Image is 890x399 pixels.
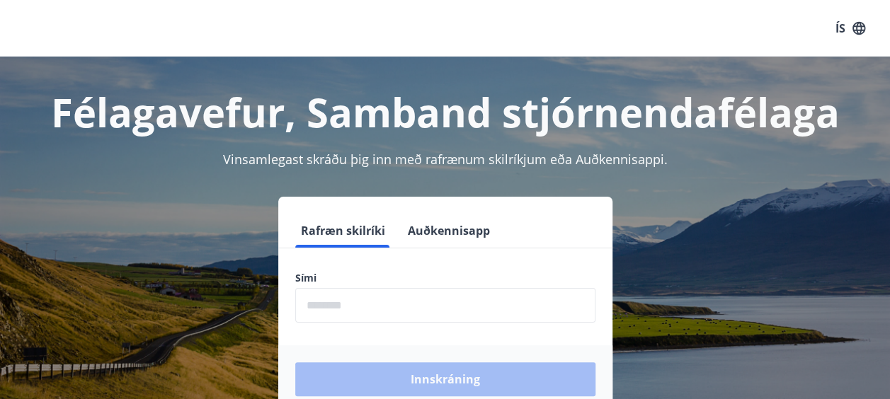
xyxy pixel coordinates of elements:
[301,223,385,238] font: Rafræn skilríki
[835,21,845,36] font: ÍS
[828,16,873,41] button: ÍS
[295,271,595,285] label: Sími
[223,151,668,168] span: Vinsamlegast skráðu þig inn með rafrænum skilríkjum eða Auðkennisappi.
[402,214,496,248] button: Auðkennisapp
[17,85,873,139] h1: Félagavefur, Samband stjórnendafélaga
